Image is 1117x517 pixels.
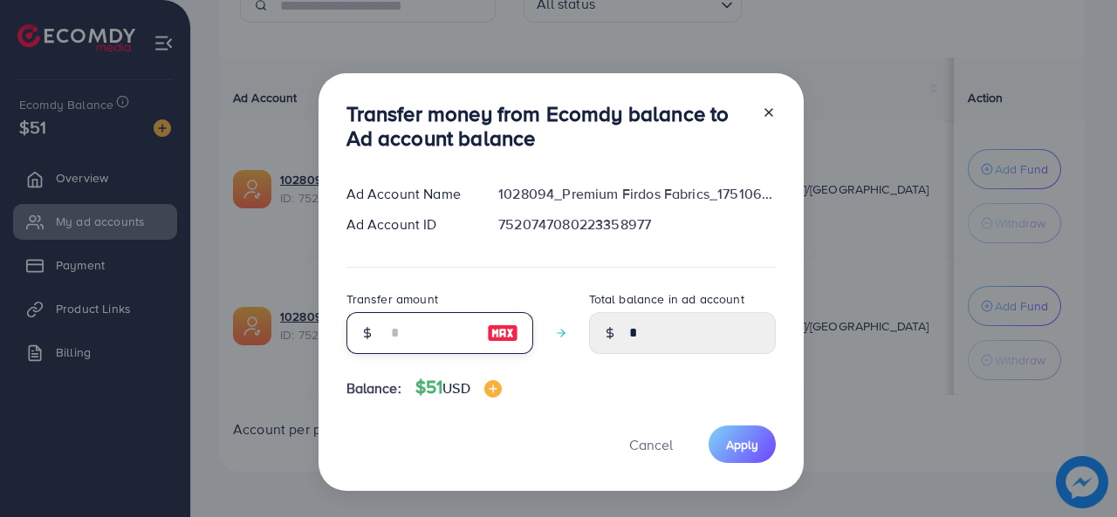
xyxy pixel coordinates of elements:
div: 1028094_Premium Firdos Fabrics_1751060404003 [484,184,789,204]
h4: $51 [415,377,502,398]
div: 7520747080223358977 [484,214,789,235]
div: Ad Account Name [332,184,485,204]
span: Balance: [346,378,401,398]
button: Cancel [607,425,695,463]
label: Transfer amount [346,290,438,308]
span: USD [442,378,469,398]
img: image [484,380,502,398]
label: Total balance in ad account [589,290,744,308]
img: image [487,323,518,344]
div: Ad Account ID [332,214,485,235]
span: Cancel [629,435,673,454]
span: Apply [726,436,758,453]
h3: Transfer money from Ecomdy balance to Ad account balance [346,101,748,152]
button: Apply [709,425,776,463]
